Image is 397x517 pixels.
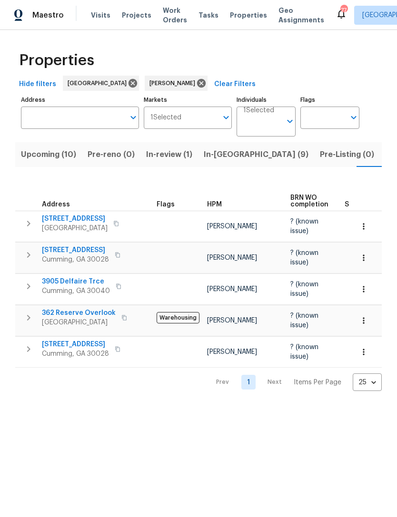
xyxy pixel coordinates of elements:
[237,97,296,103] label: Individuals
[207,286,257,293] span: [PERSON_NAME]
[42,286,110,296] span: Cumming, GA 30040
[283,115,297,128] button: Open
[207,223,257,230] span: [PERSON_NAME]
[241,375,256,390] a: Goto page 1
[207,254,257,261] span: [PERSON_NAME]
[42,224,108,233] span: [GEOGRAPHIC_DATA]
[42,308,116,318] span: 362 Reserve Overlook
[204,148,308,161] span: In-[GEOGRAPHIC_DATA] (9)
[21,148,76,161] span: Upcoming (10)
[42,214,108,224] span: [STREET_ADDRESS]
[207,201,222,208] span: HPM
[42,318,116,327] span: [GEOGRAPHIC_DATA]
[210,76,259,93] button: Clear Filters
[353,370,382,395] div: 25
[19,56,94,65] span: Properties
[127,111,140,124] button: Open
[278,6,324,25] span: Geo Assignments
[32,10,64,20] span: Maestro
[290,312,318,329] span: ? (known issue)
[207,349,257,355] span: [PERSON_NAME]
[219,111,233,124] button: Open
[320,148,374,161] span: Pre-Listing (0)
[345,201,376,208] span: Summary
[146,148,192,161] span: In-review (1)
[19,78,56,90] span: Hide filters
[294,378,341,387] p: Items Per Page
[214,78,256,90] span: Clear Filters
[340,6,347,15] div: 77
[198,12,218,19] span: Tasks
[157,201,175,208] span: Flags
[243,107,274,115] span: 1 Selected
[144,97,232,103] label: Markets
[42,349,109,359] span: Cumming, GA 30028
[42,340,109,349] span: [STREET_ADDRESS]
[290,195,328,208] span: BRN WO completion
[68,78,130,88] span: [GEOGRAPHIC_DATA]
[290,250,318,266] span: ? (known issue)
[149,78,199,88] span: [PERSON_NAME]
[230,10,267,20] span: Properties
[347,111,360,124] button: Open
[300,97,359,103] label: Flags
[91,10,110,20] span: Visits
[42,245,109,255] span: [STREET_ADDRESS]
[207,373,382,391] nav: Pagination Navigation
[150,114,181,122] span: 1 Selected
[207,317,257,324] span: [PERSON_NAME]
[21,97,139,103] label: Address
[42,255,109,264] span: Cumming, GA 30028
[145,76,208,91] div: [PERSON_NAME]
[63,76,139,91] div: [GEOGRAPHIC_DATA]
[290,344,318,360] span: ? (known issue)
[290,281,318,297] span: ? (known issue)
[42,277,110,286] span: 3905 Delfaire Trce
[122,10,151,20] span: Projects
[15,76,60,93] button: Hide filters
[42,201,70,208] span: Address
[88,148,135,161] span: Pre-reno (0)
[157,312,199,323] span: Warehousing
[163,6,187,25] span: Work Orders
[290,218,318,234] span: ? (known issue)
